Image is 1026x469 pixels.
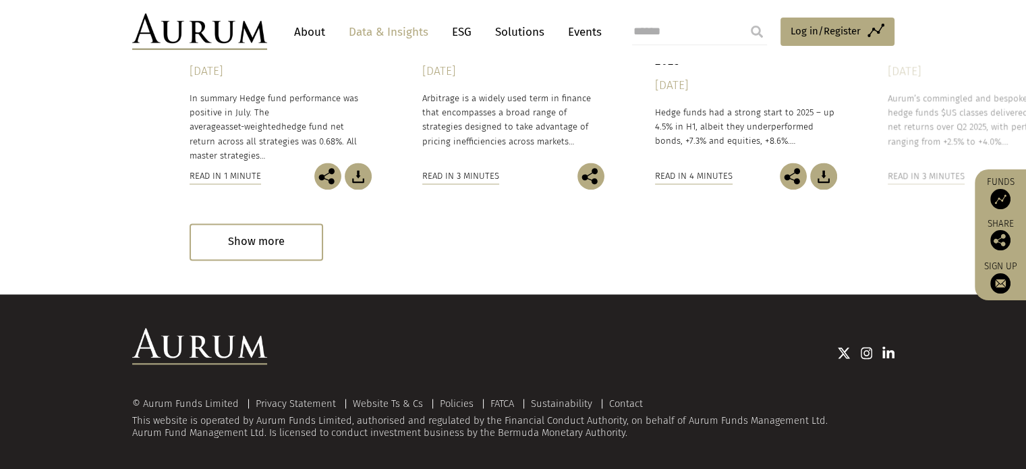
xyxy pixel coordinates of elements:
[190,223,323,260] div: Show more
[981,260,1019,294] a: Sign up
[422,62,604,81] div: [DATE]
[780,18,894,46] a: Log in/Register
[609,397,643,410] a: Contact
[342,20,435,45] a: Data & Insights
[791,23,861,39] span: Log in/Register
[314,163,341,190] img: Share this post
[882,346,894,360] img: Linkedin icon
[981,176,1019,209] a: Funds
[345,163,372,190] img: Download Article
[132,328,267,364] img: Aurum Logo
[190,169,261,184] div: Read in 1 minute
[655,105,837,148] p: Hedge funds had a strong start to 2025 – up 4.5% in H1, albeit they underperformed bonds, +7.3% a...
[190,62,372,81] div: [DATE]
[837,346,851,360] img: Twitter icon
[810,163,837,190] img: Download Article
[561,20,602,45] a: Events
[655,169,733,184] div: Read in 4 minutes
[256,397,336,410] a: Privacy Statement
[132,13,267,50] img: Aurum
[577,163,604,190] img: Share this post
[445,20,478,45] a: ESG
[990,273,1010,294] img: Sign up to our newsletter
[981,219,1019,250] div: Share
[780,163,807,190] img: Share this post
[888,169,965,184] div: Read in 3 minutes
[440,397,474,410] a: Policies
[990,230,1010,250] img: Share this post
[287,20,332,45] a: About
[990,189,1010,209] img: Access Funds
[132,399,246,409] div: © Aurum Funds Limited
[490,397,514,410] a: FATCA
[132,398,894,439] div: This website is operated by Aurum Funds Limited, authorised and regulated by the Financial Conduc...
[531,397,592,410] a: Sustainability
[488,20,551,45] a: Solutions
[190,91,372,163] p: In summary Hedge fund performance was positive in July. The average hedge fund net return across ...
[221,121,281,132] span: asset-weighted
[861,346,873,360] img: Instagram icon
[655,76,837,95] div: [DATE]
[353,397,423,410] a: Website Ts & Cs
[422,91,604,148] p: Arbitrage is a widely used term in finance that encompasses a broad range of strategies designed ...
[422,169,499,184] div: Read in 3 minutes
[743,18,770,45] input: Submit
